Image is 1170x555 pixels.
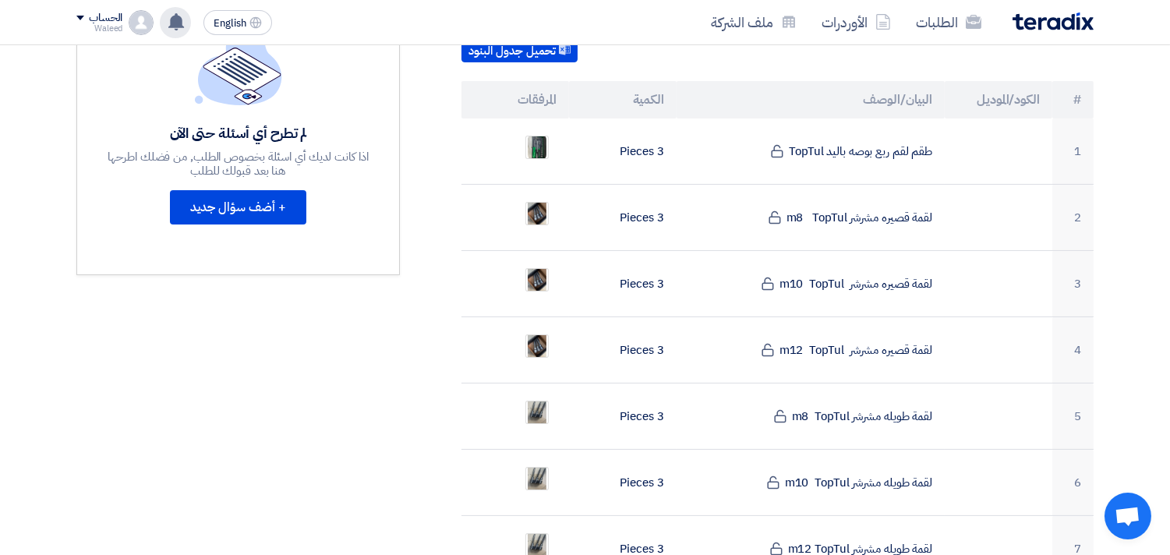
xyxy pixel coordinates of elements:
[1013,12,1094,30] img: Teradix logo
[526,328,548,365] img: ___m__mm_1758615988793.jpeg
[195,31,282,104] img: empty_state_list.svg
[526,196,548,232] img: ___m__mm_1758615976496.jpeg
[677,81,946,118] th: البيان/الوصف
[677,251,946,317] td: لقمة قصيره مشرشر m10 TopTul
[1052,251,1094,317] td: 3
[569,251,677,317] td: 3 Pieces
[569,185,677,251] td: 3 Pieces
[461,38,578,63] button: تحميل جدول البنود
[76,24,122,33] div: Waleed
[569,317,677,384] td: 3 Pieces
[461,81,569,118] th: المرفقات
[677,118,946,185] td: طقم لقم ربع بوصه باليد TopTul
[677,450,946,516] td: لقمة طويله مشرشر m10 TopTul
[1052,185,1094,251] td: 2
[170,190,306,224] button: + أضف سؤال جديد
[945,81,1052,118] th: الكود/الموديل
[526,262,548,299] img: ___m__mm_1758615982314.jpeg
[1052,450,1094,516] td: 6
[526,461,548,497] img: ___m__mm_1758616074131.jpeg
[569,450,677,516] td: 3 Pieces
[214,18,246,29] span: English
[1052,81,1094,118] th: #
[698,4,809,41] a: ملف الشركة
[569,118,677,185] td: 3 Pieces
[129,10,154,35] img: profile_test.png
[89,12,122,25] div: الحساب
[677,317,946,384] td: لقمة قصيره مشرشر m12 TopTul
[526,394,548,431] img: ___m__mm_1758616070035.jpeg
[106,150,371,178] div: اذا كانت لديك أي اسئلة بخصوص الطلب, من فضلك اطرحها هنا بعد قبولك للطلب
[526,133,548,161] img: _____1758614922176.jpeg
[677,384,946,450] td: لقمة طويله مشرشر m8 TopTul
[1105,493,1151,539] div: Open chat
[569,81,677,118] th: الكمية
[809,4,903,41] a: الأوردرات
[903,4,994,41] a: الطلبات
[569,384,677,450] td: 3 Pieces
[1052,384,1094,450] td: 5
[1052,317,1094,384] td: 4
[203,10,272,35] button: English
[106,124,371,142] div: لم تطرح أي أسئلة حتى الآن
[1052,118,1094,185] td: 1
[677,185,946,251] td: لقمة قصيره مشرشر m8 TopTul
